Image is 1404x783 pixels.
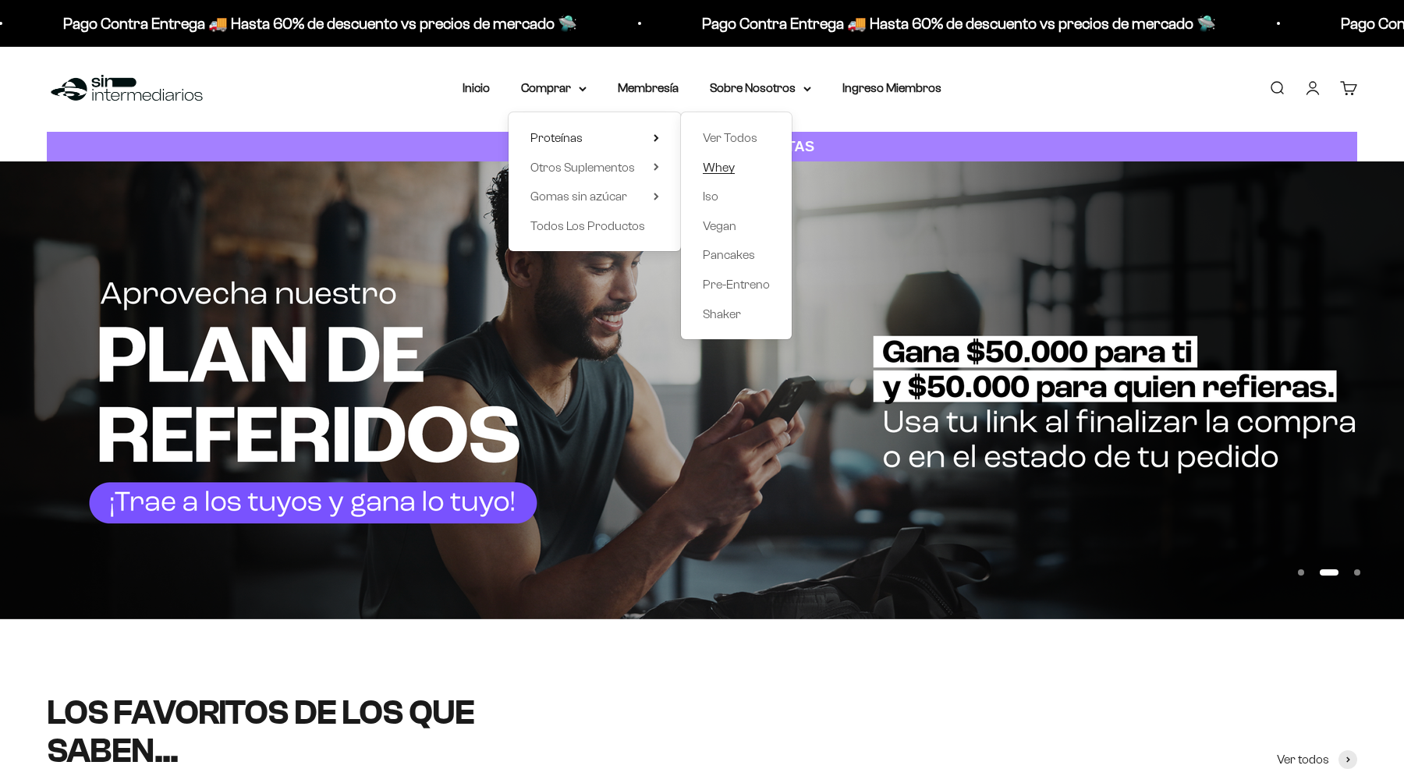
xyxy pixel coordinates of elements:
span: Shaker [703,307,741,321]
span: Pre-Entreno [703,278,770,291]
a: Ver todos [1277,749,1357,770]
span: Pancakes [703,248,755,261]
span: Todos Los Productos [530,219,645,232]
a: Todos Los Productos [530,216,659,236]
summary: Gomas sin azúcar [530,186,659,207]
span: Otros Suplementos [530,161,635,174]
span: Ver Todos [703,131,757,144]
p: Pago Contra Entrega 🚚 Hasta 60% de descuento vs precios de mercado 🛸 [59,11,573,36]
summary: Sobre Nosotros [710,78,811,98]
a: Pre-Entreno [703,275,770,295]
a: Ingreso Miembros [842,81,941,94]
summary: Otros Suplementos [530,158,659,178]
span: Whey [703,161,735,174]
span: Ver todos [1277,749,1329,770]
span: Proteínas [530,131,583,144]
a: Membresía [618,81,679,94]
span: Vegan [703,219,736,232]
a: Pancakes [703,245,770,265]
summary: Comprar [521,78,587,98]
a: Vegan [703,216,770,236]
a: CUANTA PROTEÍNA NECESITAS [47,132,1357,162]
a: Shaker [703,304,770,324]
a: Inicio [463,81,490,94]
a: Iso [703,186,770,207]
a: Ver Todos [703,128,770,148]
span: Iso [703,190,718,203]
span: Gomas sin azúcar [530,190,627,203]
summary: Proteínas [530,128,659,148]
split-lines: LOS FAVORITOS DE LOS QUE SABEN... [47,693,474,769]
p: Pago Contra Entrega 🚚 Hasta 60% de descuento vs precios de mercado 🛸 [698,11,1212,36]
a: Whey [703,158,770,178]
